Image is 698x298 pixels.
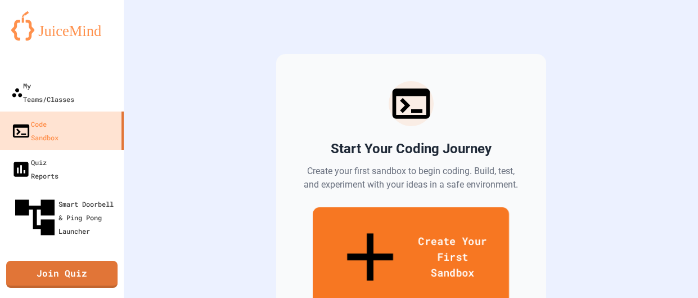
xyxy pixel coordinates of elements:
[11,11,112,41] img: logo-orange.svg
[11,155,58,183] div: Quiz Reports
[11,194,119,241] div: Smart Doorbell & Ping Pong Launcher
[11,117,58,144] div: Code Sandbox
[331,140,492,158] h2: Start Your Coding Journey
[11,79,74,106] div: My Teams/Classes
[6,261,118,288] a: Join Quiz
[303,164,519,192] p: Create your first sandbox to begin coding. Build, test, and experiment with your ideas in a safe ...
